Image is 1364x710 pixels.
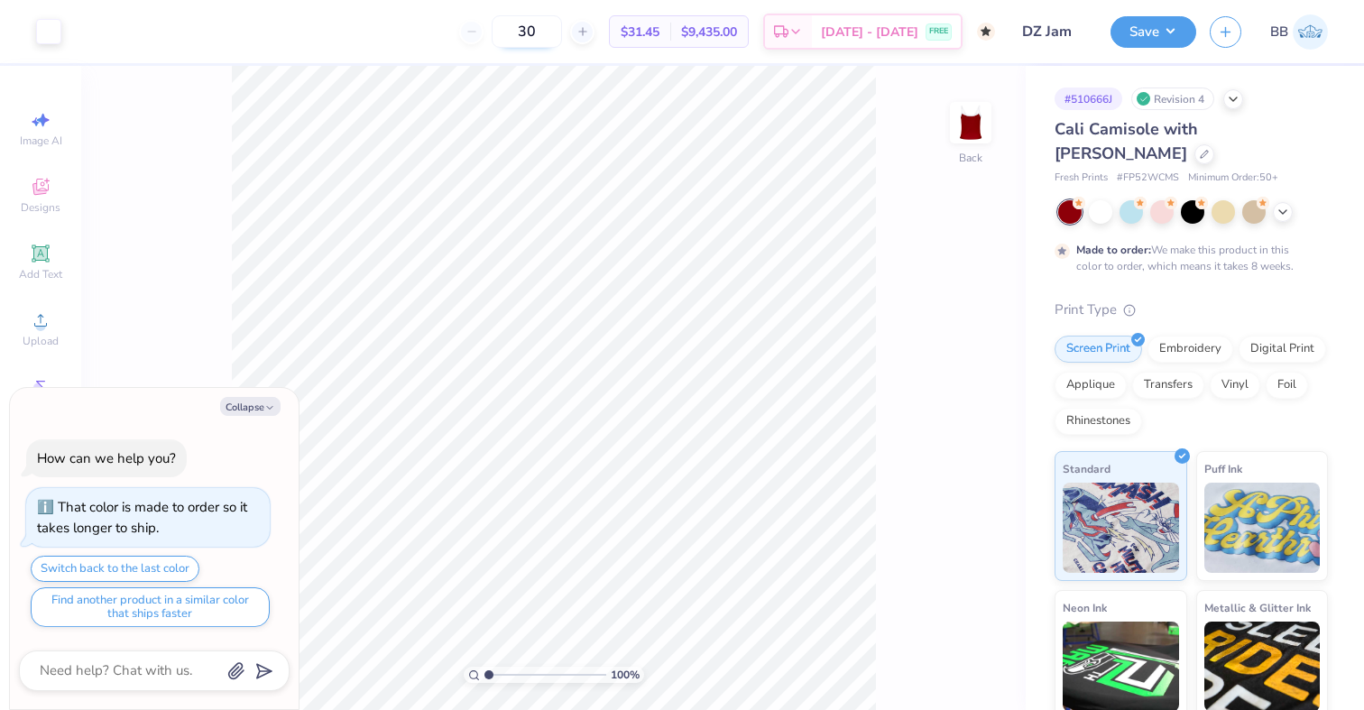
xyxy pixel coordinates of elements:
[1147,336,1233,363] div: Embroidery
[1063,459,1111,478] span: Standard
[19,267,62,281] span: Add Text
[1111,16,1196,48] button: Save
[37,498,247,537] div: That color is made to order so it takes longer to ship.
[23,334,59,348] span: Upload
[621,23,659,41] span: $31.45
[1055,118,1198,164] span: Cali Camisole with [PERSON_NAME]
[37,449,176,467] div: How can we help you?
[959,150,982,166] div: Back
[31,556,199,582] button: Switch back to the last color
[1132,372,1204,399] div: Transfers
[1270,14,1328,50] a: BB
[31,587,270,627] button: Find another product in a similar color that ships faster
[1063,483,1179,573] img: Standard
[1266,372,1308,399] div: Foil
[953,105,989,141] img: Back
[21,200,60,215] span: Designs
[1293,14,1328,50] img: Bennett Barth
[1117,171,1179,186] span: # FP52WCMS
[1055,88,1122,110] div: # 510666J
[1210,372,1260,399] div: Vinyl
[1204,483,1321,573] img: Puff Ink
[20,134,62,148] span: Image AI
[1188,171,1278,186] span: Minimum Order: 50 +
[1055,372,1127,399] div: Applique
[1063,598,1107,617] span: Neon Ink
[1204,459,1242,478] span: Puff Ink
[1131,88,1214,110] div: Revision 4
[1076,242,1298,274] div: We make this product in this color to order, which means it takes 8 weeks.
[220,397,281,416] button: Collapse
[1055,171,1108,186] span: Fresh Prints
[611,667,640,683] span: 100 %
[1270,22,1288,42] span: BB
[1009,14,1097,50] input: Untitled Design
[821,23,918,41] span: [DATE] - [DATE]
[1076,243,1151,257] strong: Made to order:
[1055,300,1328,320] div: Print Type
[1239,336,1326,363] div: Digital Print
[929,25,948,38] span: FREE
[1204,598,1311,617] span: Metallic & Glitter Ink
[1055,336,1142,363] div: Screen Print
[681,23,737,41] span: $9,435.00
[1055,408,1142,435] div: Rhinestones
[492,15,562,48] input: – –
